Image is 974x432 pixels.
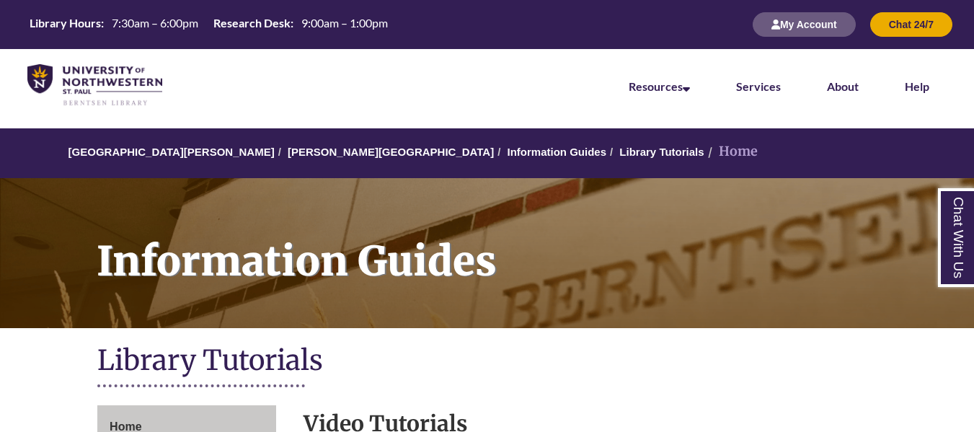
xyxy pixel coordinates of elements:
h1: Library Tutorials [97,343,877,381]
button: Chat 24/7 [870,12,952,37]
a: Information Guides [508,146,607,158]
a: [PERSON_NAME][GEOGRAPHIC_DATA] [288,146,494,158]
a: My Account [753,18,856,30]
table: Hours Today [24,15,394,33]
a: Library Tutorials [619,146,704,158]
a: About [827,79,859,93]
a: Services [736,79,781,93]
button: My Account [753,12,856,37]
h1: Information Guides [81,178,974,309]
a: Hours Today [24,15,394,35]
li: Home [704,141,758,162]
span: 9:00am – 1:00pm [301,16,388,30]
a: Resources [629,79,690,93]
a: Chat 24/7 [870,18,952,30]
a: [GEOGRAPHIC_DATA][PERSON_NAME] [68,146,275,158]
span: 7:30am – 6:00pm [112,16,198,30]
img: UNWSP Library Logo [27,64,162,107]
th: Library Hours: [24,15,106,31]
a: Help [905,79,929,93]
th: Research Desk: [208,15,296,31]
